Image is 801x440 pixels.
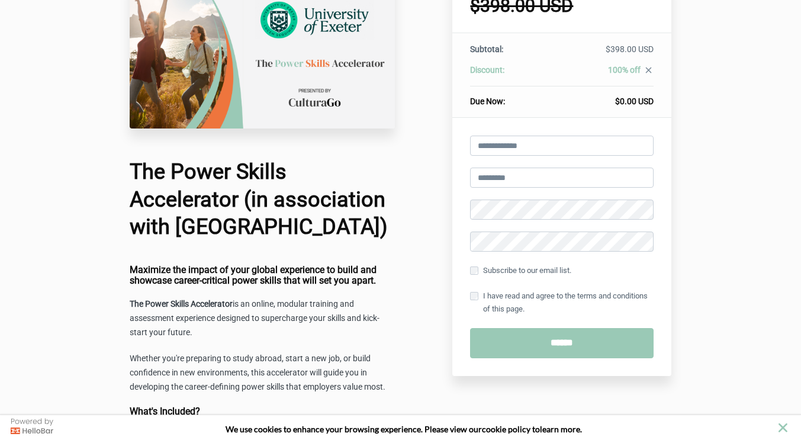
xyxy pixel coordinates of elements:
[470,264,571,277] label: Subscribe to our email list.
[608,65,641,75] span: 100% off
[548,43,654,64] td: $398.00 USD
[130,352,395,394] p: Whether you're preparing to study abroad, start a new job, or build confidence in new environment...
[130,265,395,285] h4: Maximize the impact of your global experience to build and showcase career-critical power skills ...
[130,158,395,241] h1: The Power Skills Accelerator (in association with [GEOGRAPHIC_DATA])
[482,424,530,434] a: cookie policy
[641,65,654,78] a: close
[130,297,395,340] p: is an online, modular training and assessment experience designed to supercharge your skills and ...
[130,406,395,417] h4: What's Included?
[540,424,582,434] span: learn more.
[470,86,547,108] th: Due Now:
[130,299,233,309] strong: The Power Skills Accelerator
[470,290,654,316] label: I have read and agree to the terms and conditions of this page.
[470,44,503,54] span: Subtotal:
[470,266,478,275] input: Subscribe to our email list.
[532,424,540,434] strong: to
[776,420,790,435] button: close
[226,424,482,434] span: We use cookies to enhance your browsing experience. Please view our
[615,97,654,106] span: $0.00 USD
[470,292,478,300] input: I have read and agree to the terms and conditions of this page.
[470,64,547,86] th: Discount:
[644,65,654,75] i: close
